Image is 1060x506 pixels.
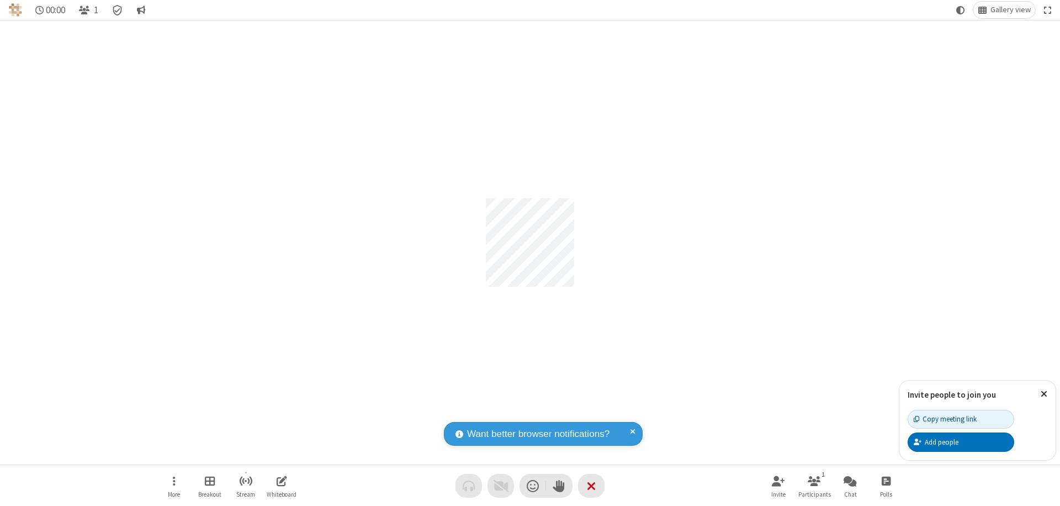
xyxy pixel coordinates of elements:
[236,491,255,498] span: Stream
[46,5,65,15] span: 00:00
[198,491,221,498] span: Breakout
[487,474,514,498] button: Video
[798,491,831,498] span: Participants
[908,389,996,400] label: Invite people to join you
[880,491,892,498] span: Polls
[74,2,103,18] button: Open participant list
[908,433,1014,451] button: Add people
[771,491,786,498] span: Invite
[520,474,546,498] button: Send a reaction
[578,474,605,498] button: End or leave meeting
[132,2,150,18] button: Conversation
[107,2,128,18] div: Meeting details Encryption enabled
[952,2,969,18] button: Using system theme
[1040,2,1056,18] button: Fullscreen
[834,470,867,502] button: Open chat
[157,470,190,502] button: Open menu
[546,474,573,498] button: Raise hand
[229,470,262,502] button: Start streaming
[168,491,180,498] span: More
[455,474,482,498] button: Audio problem - check your Internet connection or call by phone
[9,3,22,17] img: QA Selenium DO NOT DELETE OR CHANGE
[267,491,296,498] span: Whiteboard
[467,427,609,441] span: Want better browser notifications?
[94,5,98,15] span: 1
[844,491,857,498] span: Chat
[870,470,903,502] button: Open poll
[265,470,298,502] button: Open shared whiteboard
[798,470,831,502] button: Open participant list
[914,414,977,424] div: Copy meeting link
[193,470,226,502] button: Manage Breakout Rooms
[973,2,1035,18] button: Change layout
[1032,381,1056,408] button: Close popover
[762,470,795,502] button: Invite participants (⌘+Shift+I)
[819,470,828,479] div: 1
[990,6,1031,14] span: Gallery view
[31,2,70,18] div: Timer
[908,410,1014,429] button: Copy meeting link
